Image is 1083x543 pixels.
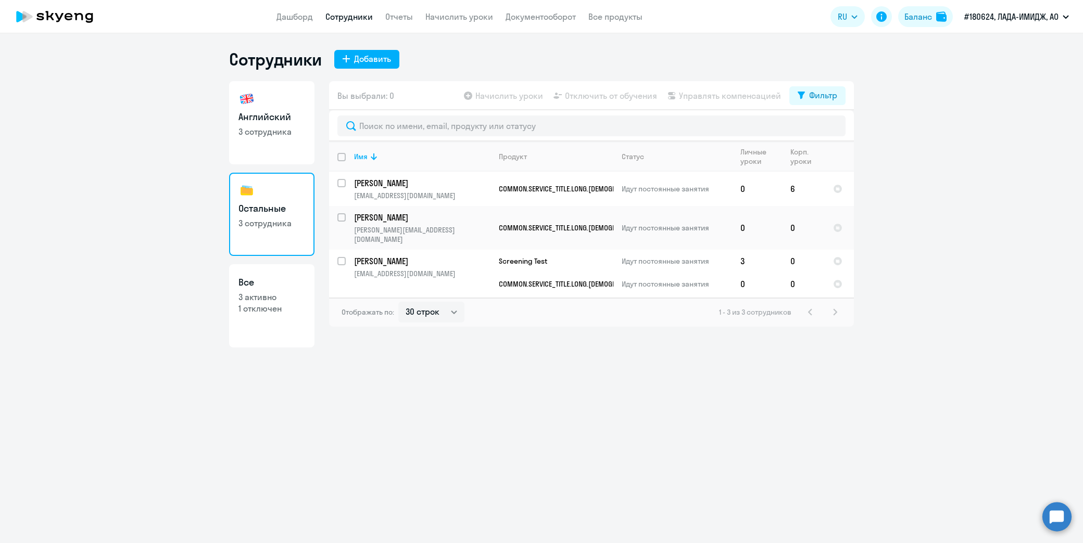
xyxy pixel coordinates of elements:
img: english [238,90,255,107]
div: Имя [354,152,368,161]
td: 0 [782,273,825,295]
div: Добавить [354,53,391,65]
a: [PERSON_NAME][EMAIL_ADDRESS][DOMAIN_NAME] [354,177,490,200]
button: RU [830,6,865,27]
td: 3 [732,250,782,273]
p: 1 отключен [238,303,305,314]
td: 6 [782,172,825,206]
p: 3 сотрудника [238,217,305,229]
p: [PERSON_NAME] [354,177,490,189]
img: others [238,182,255,199]
h1: Сотрудники [229,49,322,70]
p: Идут постоянные занятия [622,184,732,193]
p: Идут постоянные занятия [622,223,732,232]
span: COMMON.SERVICE_TITLE.LONG.[DEMOGRAPHIC_DATA] [499,184,654,193]
a: Сотрудники [325,11,373,22]
span: 1 - 3 из 3 сотрудников [719,307,791,317]
span: Отображать по: [342,307,394,317]
a: Все3 активно1 отключен [229,264,314,347]
div: Фильтр [809,89,837,101]
button: Фильтр [789,86,846,105]
a: Английский3 сотрудника [229,81,314,164]
a: Все продукты [588,11,643,22]
a: Дашборд [276,11,313,22]
p: 3 активно [238,291,305,303]
span: RU [838,10,847,23]
a: Отчеты [385,11,413,22]
p: [EMAIL_ADDRESS][DOMAIN_NAME] [354,191,490,200]
h3: Остальные [238,202,305,215]
p: [PERSON_NAME][EMAIL_ADDRESS][DOMAIN_NAME] [354,225,490,244]
span: Вы выбрали: 0 [337,89,394,102]
button: Балансbalance [898,6,953,27]
p: 3 сотрудника [238,126,305,137]
td: 0 [732,172,782,206]
p: [PERSON_NAME] [354,212,490,223]
div: Корп. уроки [790,147,824,166]
a: Начислить уроки [425,11,493,22]
td: 0 [732,206,782,250]
h3: Все [238,276,305,289]
div: Имя [354,152,490,161]
span: COMMON.SERVICE_TITLE.LONG.[DEMOGRAPHIC_DATA] [499,279,654,289]
td: 0 [782,206,825,250]
input: Поиск по имени, email, продукту или статусу [337,115,846,136]
div: Продукт [499,152,527,161]
div: Баланс [904,10,932,23]
button: #180624, ЛАДА-ИМИДЖ, АО [959,4,1074,29]
span: Screening Test [499,256,547,266]
a: [PERSON_NAME][PERSON_NAME][EMAIL_ADDRESS][DOMAIN_NAME] [354,212,490,244]
p: [PERSON_NAME] [354,255,490,267]
a: Остальные3 сотрудника [229,173,314,256]
a: [PERSON_NAME][EMAIL_ADDRESS][DOMAIN_NAME] [354,255,490,278]
td: 0 [782,250,825,273]
button: Добавить [334,50,399,69]
img: balance [936,11,947,22]
span: COMMON.SERVICE_TITLE.LONG.[DEMOGRAPHIC_DATA] [499,223,654,232]
p: #180624, ЛАДА-ИМИДЖ, АО [964,10,1059,23]
a: Документооборот [506,11,576,22]
h3: Английский [238,110,305,124]
td: 0 [732,273,782,295]
p: Идут постоянные занятия [622,256,732,266]
div: Личные уроки [740,147,782,166]
div: Статус [622,152,644,161]
p: Идут постоянные занятия [622,279,732,289]
p: [EMAIL_ADDRESS][DOMAIN_NAME] [354,269,490,278]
